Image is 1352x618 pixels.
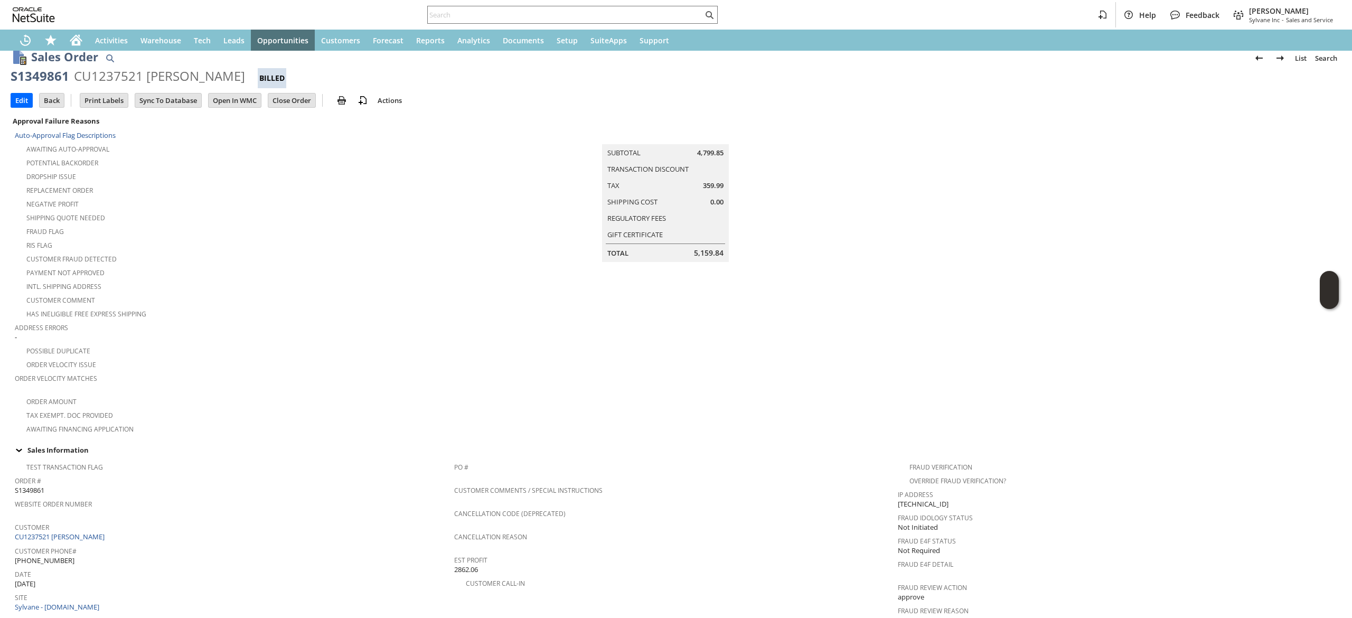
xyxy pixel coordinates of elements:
[15,130,116,140] a: Auto-Approval Flag Descriptions
[416,35,445,45] span: Reports
[607,248,628,258] a: Total
[898,522,938,532] span: Not Initiated
[44,34,57,46] svg: Shortcuts
[26,158,98,167] a: Potential Backorder
[15,593,27,602] a: Site
[1253,52,1265,64] img: Previous
[13,30,38,51] a: Recent Records
[496,30,550,51] a: Documents
[26,200,79,209] a: Negative Profit
[11,114,450,128] div: Approval Failure Reasons
[13,7,55,22] svg: logo
[607,148,641,157] a: Subtotal
[15,485,44,495] span: S1349861
[1311,50,1341,67] a: Search
[26,310,146,319] a: Has Ineligible Free Express Shipping
[15,332,17,342] span: -
[1186,10,1219,20] span: Feedback
[410,30,451,51] a: Reports
[11,93,32,107] input: Edit
[26,186,93,195] a: Replacement Order
[1249,16,1280,24] span: Sylvane Inc
[694,248,724,258] span: 5,159.84
[194,35,211,45] span: Tech
[898,537,956,546] a: Fraud E4F Status
[640,35,669,45] span: Support
[70,34,82,46] svg: Home
[63,30,89,51] a: Home
[898,592,924,602] span: approve
[898,513,973,522] a: Fraud Idology Status
[11,443,1337,457] div: Sales Information
[26,347,90,355] a: Possible Duplicate
[607,213,666,223] a: Regulatory Fees
[11,443,1341,457] td: Sales Information
[15,523,49,532] a: Customer
[31,48,98,65] h1: Sales Order
[356,94,369,107] img: add-record.svg
[909,476,1006,485] a: Override Fraud Verification?
[40,93,64,107] input: Back
[19,34,32,46] svg: Recent Records
[95,35,128,45] span: Activities
[26,397,77,406] a: Order Amount
[1274,52,1287,64] img: Next
[607,230,663,239] a: Gift Certificate
[38,30,63,51] div: Shortcuts
[268,93,315,107] input: Close Order
[80,93,128,107] input: Print Labels
[89,30,134,51] a: Activities
[909,463,972,472] a: Fraud Verification
[454,463,468,472] a: PO #
[428,8,703,21] input: Search
[26,241,52,250] a: RIS flag
[15,323,68,332] a: Address Errors
[26,172,76,181] a: Dropship Issue
[15,500,92,509] a: Website Order Number
[557,35,578,45] span: Setup
[898,583,967,592] a: Fraud Review Action
[454,532,527,541] a: Cancellation Reason
[373,96,406,105] a: Actions
[454,509,566,518] a: Cancellation Code (deprecated)
[898,606,969,615] a: Fraud Review Reason
[257,35,308,45] span: Opportunities
[703,8,716,21] svg: Search
[15,532,107,541] a: CU1237521 [PERSON_NAME]
[104,52,116,64] img: Quick Find
[1139,10,1156,20] span: Help
[454,486,603,495] a: Customer Comments / Special Instructions
[898,546,940,556] span: Not Required
[315,30,367,51] a: Customers
[26,255,117,264] a: Customer Fraud Detected
[550,30,584,51] a: Setup
[251,30,315,51] a: Opportunities
[697,148,724,158] span: 4,799.85
[1291,50,1311,67] a: List
[217,30,251,51] a: Leads
[335,94,348,107] img: print.svg
[26,411,113,420] a: Tax Exempt. Doc Provided
[1282,16,1284,24] span: -
[1249,6,1333,16] span: [PERSON_NAME]
[454,565,478,575] span: 2862.06
[602,127,729,144] caption: Summary
[11,68,69,85] div: S1349861
[451,30,496,51] a: Analytics
[457,35,490,45] span: Analytics
[15,476,41,485] a: Order #
[26,425,134,434] a: Awaiting Financing Application
[15,579,35,589] span: [DATE]
[74,68,245,85] div: CU1237521 [PERSON_NAME]
[633,30,675,51] a: Support
[15,570,31,579] a: Date
[1286,16,1333,24] span: Sales and Service
[898,499,949,509] span: [TECHNICAL_ID]
[26,227,64,236] a: Fraud Flag
[15,556,74,566] span: [PHONE_NUMBER]
[607,197,658,207] a: Shipping Cost
[135,93,201,107] input: Sync To Database
[584,30,633,51] a: SuiteApps
[134,30,187,51] a: Warehouse
[703,181,724,191] span: 359.99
